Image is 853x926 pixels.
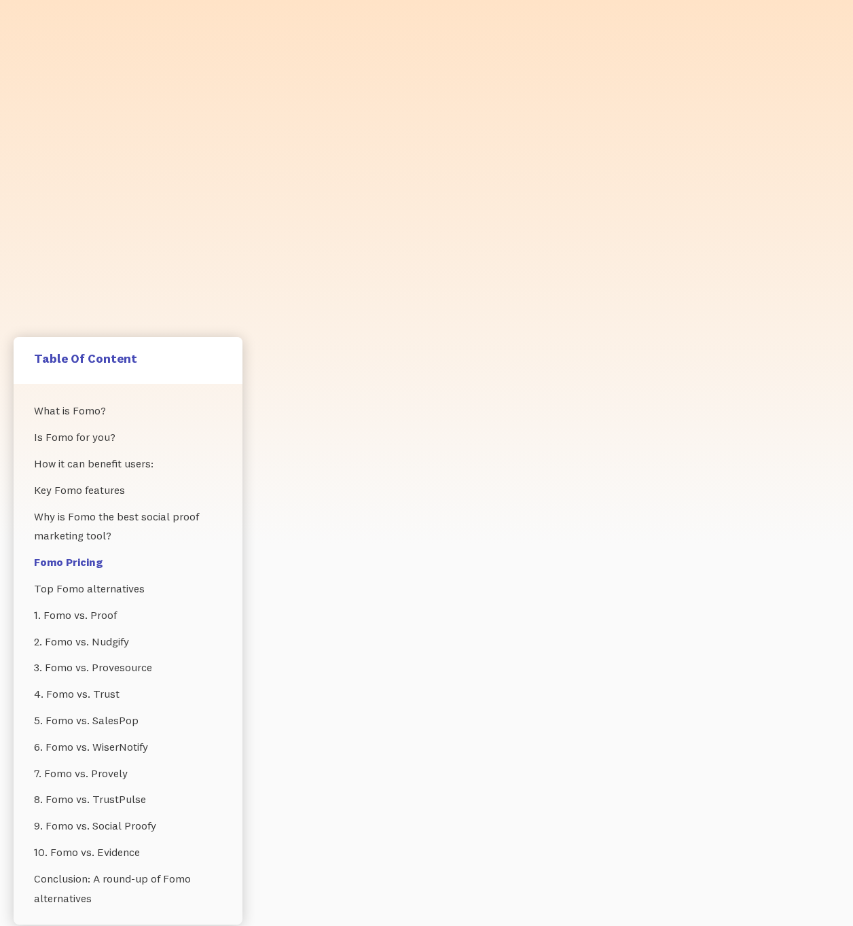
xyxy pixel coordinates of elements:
[34,555,103,569] strong: Fomo Pricing
[34,477,222,503] a: Key Fomo features
[34,575,222,602] a: Top Fomo alternatives
[34,707,222,734] a: 5. Fomo vs. SalesPop
[34,681,222,707] a: 4. Fomo vs. Trust
[34,654,222,681] a: 3. Fomo vs. Provesource
[34,602,222,628] a: 1. Fomo vs. Proof
[34,866,222,912] a: Conclusion: A round-up of Fomo alternatives
[34,839,222,866] a: 10. Fomo vs. Evidence
[34,786,222,813] a: 8. Fomo vs. TrustPulse
[34,760,222,787] a: 7. Fomo vs. Provely
[34,397,222,424] a: What is Fomo?
[34,549,222,575] a: Fomo Pricing
[34,734,222,760] a: 6. Fomo vs. WiserNotify
[34,351,222,366] h5: Table Of Content
[34,503,222,550] a: Why is Fomo the best social proof marketing tool?
[34,424,222,450] a: Is Fomo for you?
[34,450,222,477] a: How it can benefit users:
[34,813,222,839] a: 9. Fomo vs. Social Proofy
[34,628,222,655] a: 2. Fomo vs. Nudgify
